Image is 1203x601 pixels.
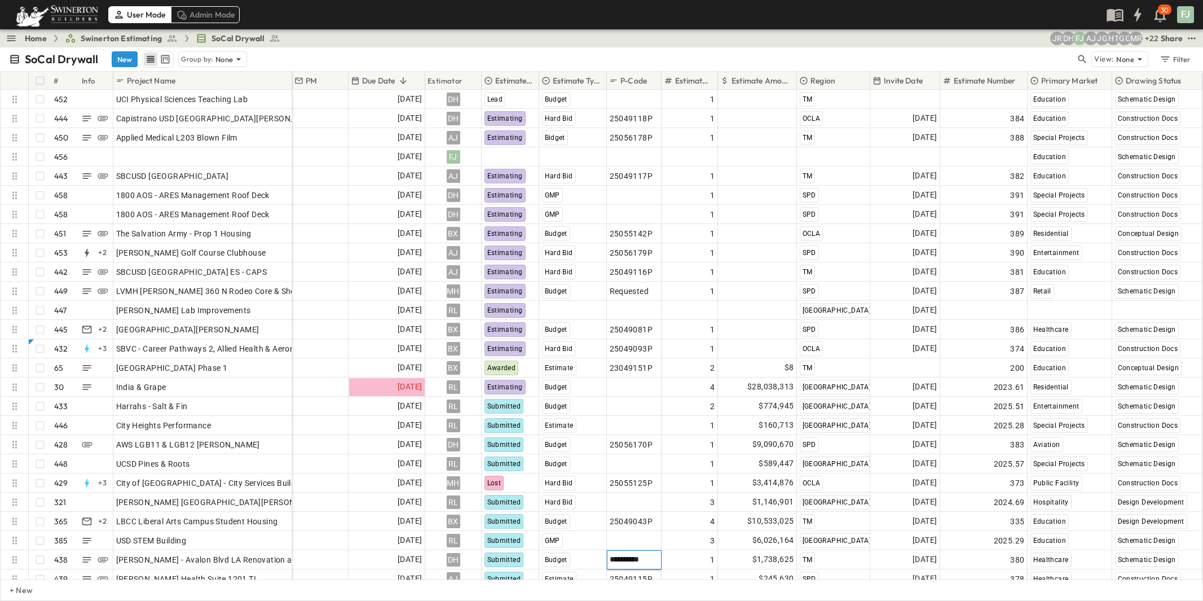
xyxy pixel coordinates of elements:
span: 2 [710,401,715,412]
span: [DATE] [398,342,422,355]
span: Conceptual Design [1118,230,1179,238]
p: Estimate Amount [732,75,791,86]
span: Special Projects [1033,210,1085,218]
span: UCI Physical Sciences Teaching Lab [116,94,248,105]
button: Filter [1155,51,1194,67]
span: Schematic Design [1118,153,1176,161]
span: LVMH [PERSON_NAME] 360 N Rodeo Core & Shell [116,286,299,297]
span: $160,713 [759,419,794,432]
p: Primary Market [1041,75,1098,86]
span: [DATE] [398,227,422,240]
span: Budget [545,441,567,449]
span: [DATE] [398,284,422,297]
span: [DATE] [398,265,422,278]
img: 6c363589ada0b36f064d841b69d3a419a338230e66bb0a533688fa5cc3e9e735.png [14,3,100,27]
span: [DATE] [913,169,937,182]
p: 447 [54,305,67,316]
span: [DATE] [913,438,937,451]
span: 386 [1010,324,1024,335]
span: Construction Docs [1118,191,1178,199]
span: Estimating [487,230,523,238]
div: Anthony Jimenez (anthony.jimenez@swinerton.com) [1084,32,1098,45]
span: Budget [545,460,567,468]
button: FJ [1176,5,1195,24]
div: + 3 [96,476,109,490]
p: 443 [54,170,68,182]
span: 2025.51 [994,401,1025,412]
span: Estimating [487,249,523,257]
span: Estimate [545,422,574,429]
div: Info [82,65,95,96]
nav: breadcrumbs [25,33,287,44]
p: 445 [54,324,68,335]
span: Estimating [487,115,523,122]
span: UCSD Pines & Roots [116,458,190,470]
div: AJ [447,131,460,144]
span: OCLA [803,345,821,353]
span: 2023.61 [994,381,1025,393]
div: Haaris Tahmas (haaris.tahmas@swinerton.com) [1107,32,1120,45]
span: SPD [803,191,816,199]
p: Estimate Type [553,75,601,86]
div: Share [1161,33,1183,44]
span: Education [1033,268,1067,276]
span: Education [1033,172,1067,180]
p: View: [1094,53,1114,65]
span: 1 [710,324,715,335]
span: 391 [1010,209,1024,220]
p: 451 [54,228,67,239]
p: 458 [54,190,68,201]
span: [DATE] [398,93,422,106]
span: Schematic Design [1118,383,1176,391]
a: Home [25,33,47,44]
span: SBCUSD [GEOGRAPHIC_DATA] ES - CAPS [116,266,267,278]
span: [GEOGRAPHIC_DATA][PERSON_NAME] [116,324,259,335]
span: Education [1033,364,1067,372]
span: OCLA [803,230,821,238]
p: Region [810,75,835,86]
span: 1 [710,266,715,278]
p: Due Date [362,75,395,86]
span: [DATE] [913,227,937,240]
span: TM [803,268,813,276]
span: $28,038,313 [747,380,794,393]
p: Estimate Round [675,75,712,86]
p: PM [306,75,317,86]
span: Submitted [487,422,521,429]
button: kanban view [158,52,172,66]
span: 383 [1010,439,1024,450]
div: Joshua Russell (joshua.russell@swinerton.com) [1050,32,1064,45]
span: [DATE] [398,208,422,221]
span: Estimating [487,134,523,142]
p: + 22 [1145,33,1156,44]
span: Retail [1033,287,1051,295]
span: 382 [1010,170,1024,182]
span: AWS LGB11 & LGB12 [PERSON_NAME] [116,439,260,450]
span: [DATE] [913,284,937,297]
div: Jorge Garcia (jorgarcia@swinerton.com) [1095,32,1109,45]
span: City Heights Performance [116,420,211,431]
span: Estimating [487,383,523,391]
span: Estimating [487,172,523,180]
span: The Salvation Army - Prop 1 Housing [116,228,252,239]
span: $774,945 [759,400,794,413]
p: Invite Date [884,75,923,86]
span: Entertainment [1033,249,1079,257]
p: 452 [54,94,68,105]
span: [DATE] [398,169,422,182]
span: [DATE] [913,419,937,432]
span: [DATE] [398,361,422,374]
div: BX [447,361,460,375]
span: Aviation [1033,441,1060,449]
span: 1 [710,286,715,297]
span: Construction Docs [1118,345,1178,353]
span: 25056179P [610,247,653,258]
p: Group by: [181,54,213,65]
span: 200 [1010,362,1024,374]
span: Conceptual Design [1118,364,1179,372]
span: 1 [710,247,715,258]
div: BX [447,227,460,240]
span: 25049118P [610,113,653,124]
span: 2025.28 [994,420,1025,431]
span: Special Projects [1033,134,1085,142]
